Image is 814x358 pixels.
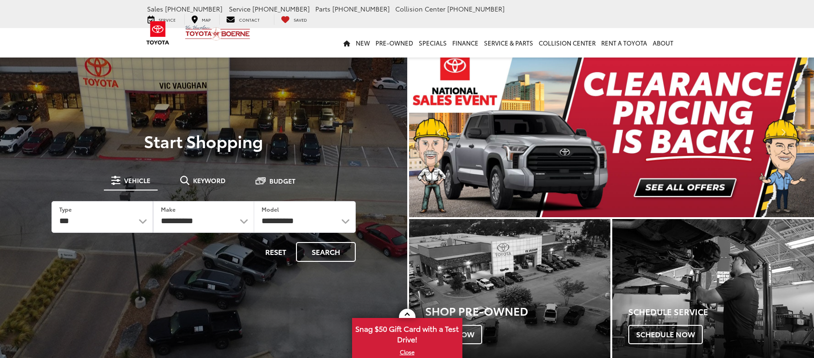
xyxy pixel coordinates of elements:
a: Map [184,14,217,24]
h3: Shop Pre-Owned [425,305,611,317]
img: Toyota [141,18,175,48]
a: Rent a Toyota [598,28,650,58]
button: Search [296,242,356,262]
p: Start Shopping [39,132,369,150]
span: Collision Center [395,4,445,13]
a: Home [341,28,353,58]
a: Specials [416,28,450,58]
span: Service [229,4,250,13]
label: Make [161,205,176,213]
span: Service [159,17,176,23]
span: Parts [315,4,330,13]
span: [PHONE_NUMBER] [165,4,222,13]
a: About [650,28,676,58]
a: Collision Center [536,28,598,58]
span: Vehicle [124,177,150,184]
span: Keyword [193,177,226,184]
span: Map [202,17,211,23]
button: Click to view previous picture. [409,64,470,199]
span: Saved [294,17,307,23]
a: Finance [450,28,481,58]
span: Snag $50 Gift Card with a Test Drive! [353,319,461,347]
h4: Schedule Service [628,307,814,317]
label: Model [262,205,279,213]
span: [PHONE_NUMBER] [252,4,310,13]
button: Reset [257,242,294,262]
span: Schedule Now [628,325,703,344]
span: [PHONE_NUMBER] [332,4,390,13]
img: Vic Vaughan Toyota of Boerne [185,25,250,41]
a: Service [141,14,182,24]
a: New [353,28,373,58]
a: Contact [219,14,267,24]
span: [PHONE_NUMBER] [447,4,505,13]
a: My Saved Vehicles [274,14,314,24]
span: Sales [147,4,163,13]
a: Pre-Owned [373,28,416,58]
button: Click to view next picture. [753,64,814,199]
a: Service & Parts: Opens in a new tab [481,28,536,58]
span: Budget [269,178,296,184]
label: Type [59,205,72,213]
span: Contact [239,17,260,23]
